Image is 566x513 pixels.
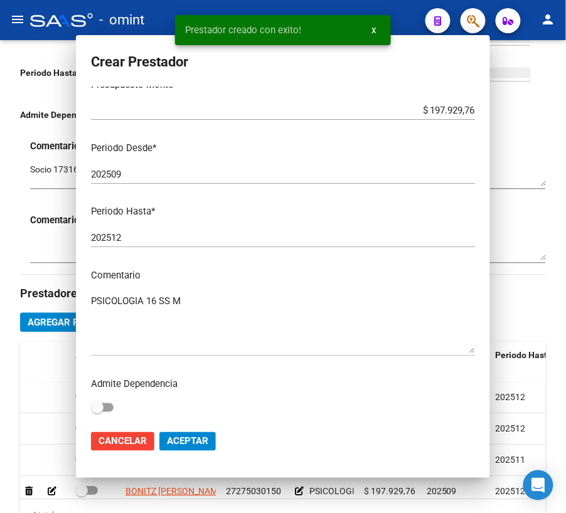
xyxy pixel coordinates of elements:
button: Cancelar [91,432,154,451]
span: Periodo Hasta [496,351,553,361]
span: PSICOLOGIA 16 SS M [309,487,393,497]
span: BONITZ [PERSON_NAME] [125,487,225,497]
span: Agregar Prestador [28,317,126,329]
span: 202509 [427,487,457,497]
span: x [371,24,376,36]
span: 202512 [496,487,526,497]
mat-icon: person [541,12,556,27]
span: Aprobado [75,351,114,361]
span: - omint [99,6,144,34]
datatable-header-cell: Aprobado [70,342,120,384]
h3: Prestadores asociados al legajo [20,285,546,303]
h3: Comentarios [30,140,546,154]
span: 202511 [496,455,526,465]
span: Aceptar [167,436,208,447]
p: Periodo Hasta [91,204,475,219]
button: Aceptar [159,432,216,451]
mat-icon: menu [10,12,25,27]
p: Admite Dependencia [91,377,475,391]
span: Cancelar [99,436,147,447]
span: 27275030150 [226,487,281,497]
h3: Comentarios Administrador [30,214,546,228]
p: Comentario [91,268,475,283]
span: 202512 [496,424,526,434]
p: Admite Dependencia [20,108,175,122]
span: Prestador creado con exito! [185,24,301,36]
h2: Crear Prestador [91,50,475,74]
p: Periodo Desde [91,141,475,156]
span: $ 197.929,76 [364,487,415,497]
div: Open Intercom Messenger [523,470,553,500]
datatable-header-cell: Periodo Hasta [491,342,560,384]
span: 202512 [496,393,526,403]
p: Periodo Hasta [20,66,175,80]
